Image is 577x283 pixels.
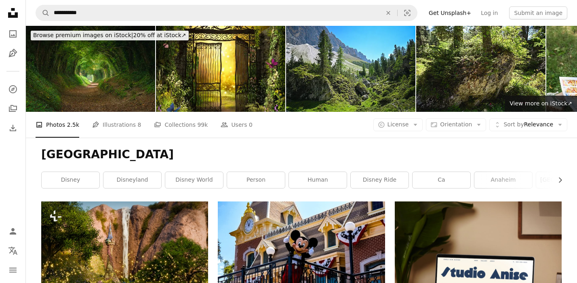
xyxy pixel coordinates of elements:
[221,112,253,138] a: Users 0
[413,172,470,188] a: ca
[33,32,186,38] span: 20% off at iStock ↗
[416,26,545,112] img: Lush forest vegetation growing on rock formation
[289,172,347,188] a: human
[503,121,524,128] span: Sort by
[474,172,532,188] a: anaheim
[398,5,417,21] button: Visual search
[42,172,99,188] a: disney
[286,26,415,112] img: Lush green valley beneath towering dolomites peaks in summer. Val Di Funes in Italian Dolomites
[5,81,21,97] a: Explore
[351,172,409,188] a: disney ride
[227,172,285,188] a: person
[476,6,503,19] a: Log in
[373,118,423,131] button: License
[92,112,141,138] a: Illustrations 8
[379,5,397,21] button: Clear
[553,172,562,188] button: scroll list to the right
[5,120,21,136] a: Download History
[156,26,285,112] img: Iron Gateway to a Secret Garden
[41,147,562,162] h1: [GEOGRAPHIC_DATA]
[26,26,155,112] img: Magical forest path and tree tunnel at sunrise on spring
[249,120,253,129] span: 0
[218,253,385,260] a: a mickey mouse statue on top of a building
[5,243,21,259] button: Language
[36,5,417,21] form: Find visuals sitewide
[503,121,553,129] span: Relevance
[424,6,476,19] a: Get Unsplash+
[26,26,194,45] a: Browse premium images on iStock|20% off at iStock↗
[138,120,141,129] span: 8
[426,118,486,131] button: Orientation
[5,262,21,278] button: Menu
[103,172,161,188] a: disneyland
[509,6,567,19] button: Submit an image
[387,121,409,128] span: License
[5,223,21,239] a: Log in / Sign up
[505,96,577,112] a: View more on iStock↗
[440,121,472,128] span: Orientation
[510,100,572,107] span: View more on iStock ↗
[5,26,21,42] a: Photos
[33,32,133,38] span: Browse premium images on iStock |
[36,5,50,21] button: Search Unsplash
[41,245,208,252] a: A waterfall flows down to a fairytale tower.
[5,45,21,61] a: Illustrations
[197,120,208,129] span: 99k
[5,101,21,117] a: Collections
[489,118,567,131] button: Sort byRelevance
[154,112,208,138] a: Collections 99k
[165,172,223,188] a: disney world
